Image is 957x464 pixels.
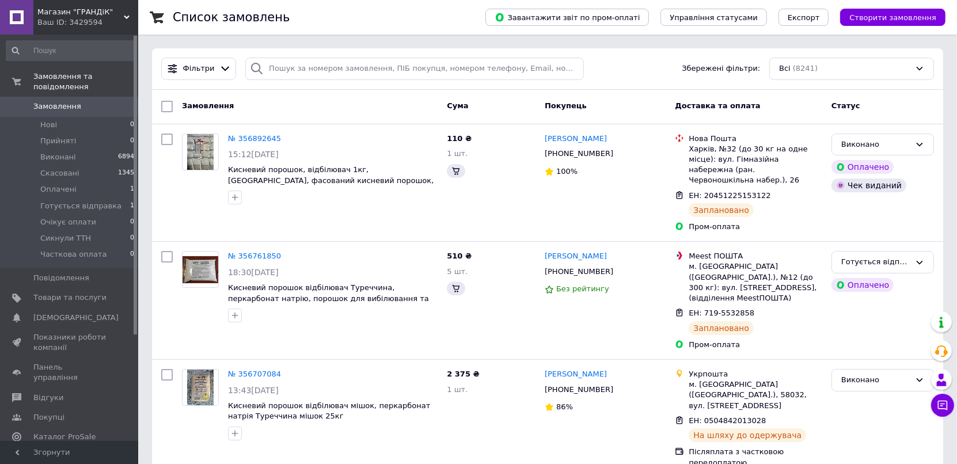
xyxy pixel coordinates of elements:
[689,191,770,200] span: ЕН: 20451225153122
[130,233,134,244] span: 0
[40,201,121,211] span: Готується відправка
[33,412,64,423] span: Покупці
[841,256,910,268] div: Готується відправка
[33,332,107,353] span: Показники роботи компанії
[779,63,791,74] span: Всі
[447,370,479,378] span: 2 375 ₴
[841,374,910,386] div: Виконано
[33,393,63,403] span: Відгуки
[228,268,279,277] span: 18:30[DATE]
[33,432,96,442] span: Каталог ProSale
[187,134,214,170] img: Фото товару
[228,401,430,421] a: Кисневий порошок відбілювач мішок, перкарбонат натрія Туреччина мішок 25кг
[831,160,894,174] div: Оплачено
[545,369,607,380] a: [PERSON_NAME]
[245,58,584,80] input: Пошук за номером замовлення, ПІБ покупця, номером телефону, Email, номером накладної
[556,284,609,293] span: Без рейтингу
[118,152,134,162] span: 6894
[187,370,214,405] img: Фото товару
[130,217,134,227] span: 0
[675,101,760,110] span: Доставка та оплата
[495,12,640,22] span: Завантажити звіт по пром-оплаті
[542,146,616,161] div: [PHONE_NUMBER]
[40,249,107,260] span: Часткова оплата
[447,385,468,394] span: 1 шт.
[556,167,578,176] span: 100%
[485,9,649,26] button: Завантажити звіт по пром-оплаті
[447,252,472,260] span: 510 ₴
[556,402,573,411] span: 86%
[182,369,219,406] a: Фото товару
[793,64,818,73] span: (8241)
[689,379,822,411] div: м. [GEOGRAPHIC_DATA] ([GEOGRAPHIC_DATA].), 58032, вул. [STREET_ADDRESS]
[849,13,936,22] span: Створити замовлення
[183,63,215,74] span: Фільтри
[931,394,954,417] button: Чат з покупцем
[37,17,138,28] div: Ваш ID: 3429594
[228,386,279,395] span: 13:43[DATE]
[545,134,607,144] a: [PERSON_NAME]
[228,150,279,159] span: 15:12[DATE]
[689,321,754,335] div: Заплановано
[545,251,607,262] a: [PERSON_NAME]
[228,283,429,313] a: Кисневий порошок відбілювач Туреччина, перкарбонат натрію, порошок для вибілювання та прання
[689,222,822,232] div: Пром-оплата
[689,309,754,317] span: ЕН: 719-5532858
[228,370,281,378] a: № 356707084
[40,120,57,130] span: Нові
[831,101,860,110] span: Статус
[660,9,767,26] button: Управління статусами
[228,165,434,195] a: Кисневий порошок, відбілювач 1кг, [GEOGRAPHIC_DATA], фасований кисневий порошок, якість
[689,428,806,442] div: На шляху до одержувача
[689,203,754,217] div: Заплановано
[33,273,89,283] span: Повідомлення
[37,7,124,17] span: Магазин "ГРАНДіК"
[689,144,822,186] div: Харків, №32 (до 30 кг на одне місце): вул. Гімназійна набережна (ран. Червоношкільна набер.), 26
[173,10,290,24] h1: Список замовлень
[447,134,472,143] span: 110 ₴
[182,251,219,288] a: Фото товару
[40,233,91,244] span: Сикнули ТТН
[829,13,945,21] a: Створити замовлення
[33,362,107,383] span: Панель управління
[670,13,758,22] span: Управління статусами
[831,278,894,292] div: Оплачено
[182,101,234,110] span: Замовлення
[130,201,134,211] span: 1
[831,178,906,192] div: Чек виданий
[788,13,820,22] span: Експорт
[841,139,910,151] div: Виконано
[542,264,616,279] div: [PHONE_NUMBER]
[183,256,218,283] img: Фото товару
[689,416,766,425] span: ЕН: 0504842013028
[40,136,76,146] span: Прийняті
[130,184,134,195] span: 1
[130,249,134,260] span: 0
[778,9,829,26] button: Експорт
[447,267,468,276] span: 5 шт.
[33,101,81,112] span: Замовлення
[118,168,134,178] span: 1345
[689,261,822,303] div: м. [GEOGRAPHIC_DATA] ([GEOGRAPHIC_DATA].), №12 (до 300 кг): вул. [STREET_ADDRESS], (відділення Me...
[840,9,945,26] button: Створити замовлення
[228,134,281,143] a: № 356892645
[228,252,281,260] a: № 356761850
[689,134,822,144] div: Нова Пошта
[33,71,138,92] span: Замовлення та повідомлення
[40,184,77,195] span: Оплачені
[130,120,134,130] span: 0
[40,152,76,162] span: Виконані
[33,313,119,323] span: [DEMOGRAPHIC_DATA]
[33,292,107,303] span: Товари та послуги
[689,340,822,350] div: Пром-оплата
[130,136,134,146] span: 0
[182,134,219,170] a: Фото товару
[447,149,468,158] span: 1 шт.
[6,40,135,61] input: Пошук
[40,168,79,178] span: Скасовані
[689,251,822,261] div: Meest ПОШТА
[545,101,587,110] span: Покупець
